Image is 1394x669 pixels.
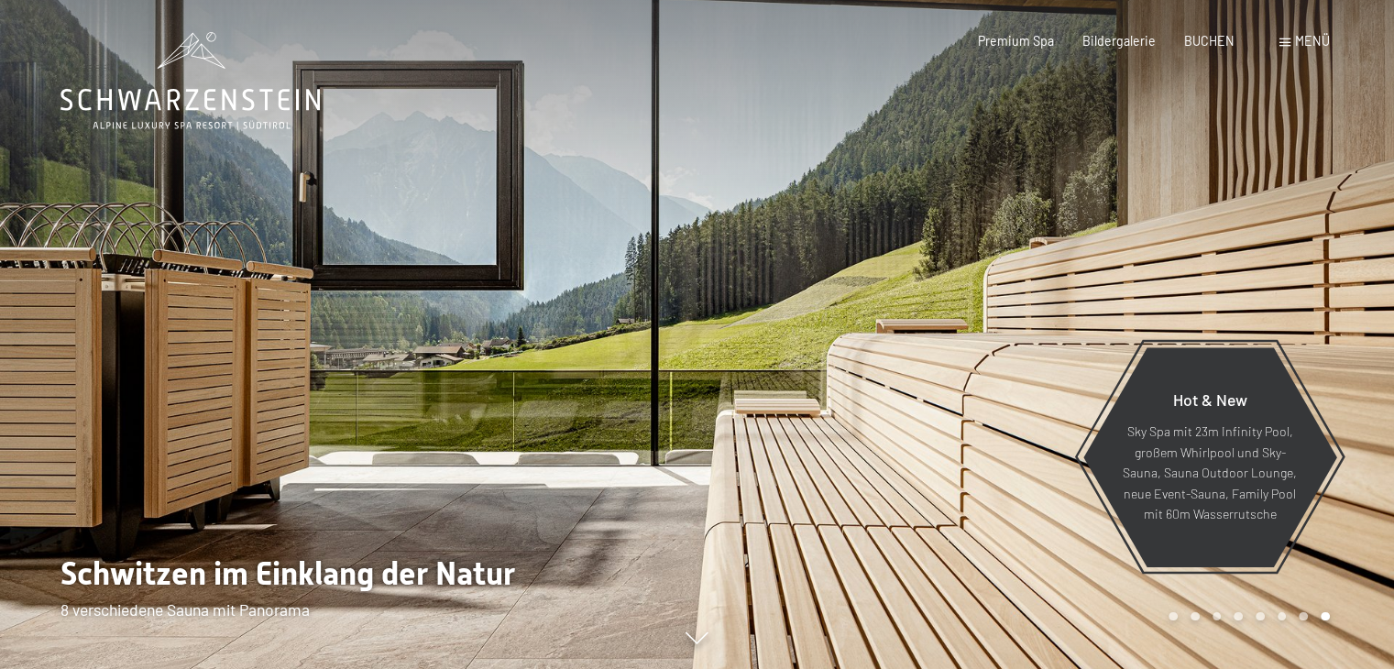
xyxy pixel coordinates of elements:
div: Carousel Page 1 [1169,612,1178,621]
div: Carousel Page 7 [1299,612,1308,621]
div: Carousel Page 2 [1191,612,1200,621]
div: Carousel Page 5 [1256,612,1265,621]
a: BUCHEN [1184,33,1235,49]
div: Carousel Page 3 [1213,612,1222,621]
span: Menü [1295,33,1330,49]
div: Carousel Page 4 [1234,612,1243,621]
div: Carousel Pagination [1162,612,1329,621]
a: Hot & New Sky Spa mit 23m Infinity Pool, großem Whirlpool und Sky-Sauna, Sauna Outdoor Lounge, ne... [1081,346,1337,568]
div: Carousel Page 8 (Current Slide) [1321,612,1330,621]
a: Bildergalerie [1082,33,1156,49]
a: Premium Spa [978,33,1054,49]
span: Hot & New [1172,389,1246,410]
div: Carousel Page 6 [1278,612,1287,621]
p: Sky Spa mit 23m Infinity Pool, großem Whirlpool und Sky-Sauna, Sauna Outdoor Lounge, neue Event-S... [1122,422,1297,525]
